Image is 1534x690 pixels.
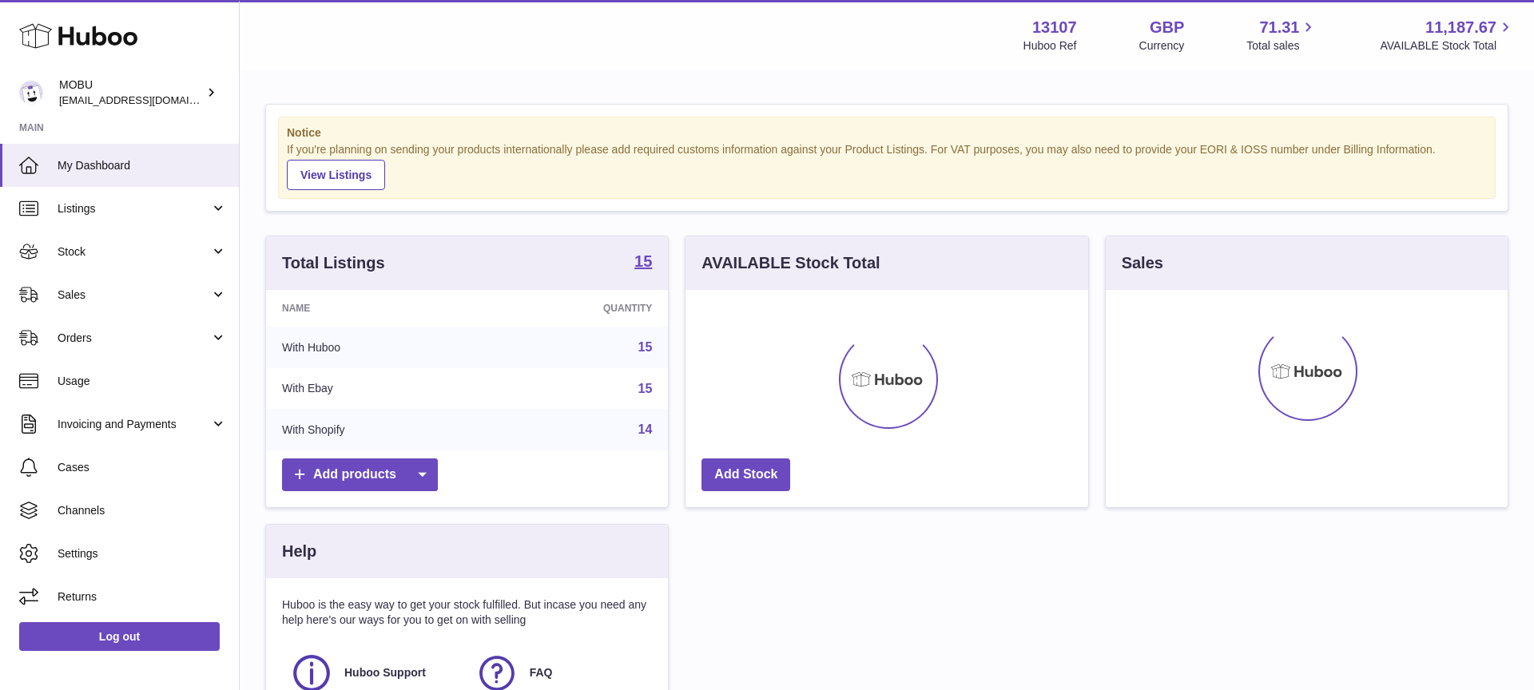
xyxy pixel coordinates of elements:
span: 71.31 [1259,17,1299,38]
h3: AVAILABLE Stock Total [701,252,880,274]
th: Name [266,290,483,327]
span: Usage [58,374,227,389]
div: MOBU [59,77,203,108]
span: Cases [58,460,227,475]
span: Huboo Support [344,665,426,680]
strong: 15 [634,253,652,269]
a: 71.31 Total sales [1246,17,1317,54]
div: Huboo Ref [1023,38,1077,54]
img: mo@mobu.co.uk [19,81,43,105]
span: AVAILABLE Stock Total [1380,38,1515,54]
td: With Huboo [266,327,483,368]
span: Returns [58,589,227,605]
a: 15 [638,340,653,354]
span: Invoicing and Payments [58,417,210,432]
span: Channels [58,503,227,518]
strong: 13107 [1032,17,1077,38]
span: Settings [58,546,227,561]
span: 11,187.67 [1425,17,1496,38]
div: If you're planning on sending your products internationally please add required customs informati... [287,142,1487,190]
span: Sales [58,287,210,303]
a: Add products [282,458,438,491]
h3: Total Listings [282,252,385,274]
p: Huboo is the easy way to get your stock fulfilled. But incase you need any help here's our ways f... [282,597,652,628]
a: 14 [638,422,653,436]
a: View Listings [287,160,385,190]
td: With Shopify [266,409,483,450]
strong: GBP [1150,17,1184,38]
a: 11,187.67 AVAILABLE Stock Total [1380,17,1515,54]
h3: Help [282,541,316,562]
span: FAQ [530,665,553,680]
td: With Ebay [266,368,483,410]
span: My Dashboard [58,158,227,173]
a: Log out [19,622,220,651]
strong: Notice [287,125,1487,141]
a: Add Stock [701,458,790,491]
a: 15 [634,253,652,272]
span: [EMAIL_ADDRESS][DOMAIN_NAME] [59,93,235,106]
span: Stock [58,244,210,260]
span: Total sales [1246,38,1317,54]
a: 15 [638,382,653,395]
h3: Sales [1122,252,1163,274]
span: Listings [58,201,210,216]
div: Currency [1139,38,1185,54]
th: Quantity [483,290,668,327]
span: Orders [58,331,210,346]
